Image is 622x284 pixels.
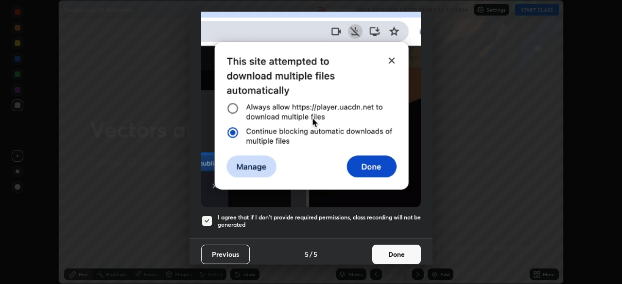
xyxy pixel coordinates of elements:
h4: / [310,249,312,259]
h5: I agree that if I don't provide required permissions, class recording will not be generated [218,214,421,229]
button: Done [372,245,421,264]
h4: 5 [313,249,317,259]
button: Previous [201,245,250,264]
h4: 5 [305,249,309,259]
